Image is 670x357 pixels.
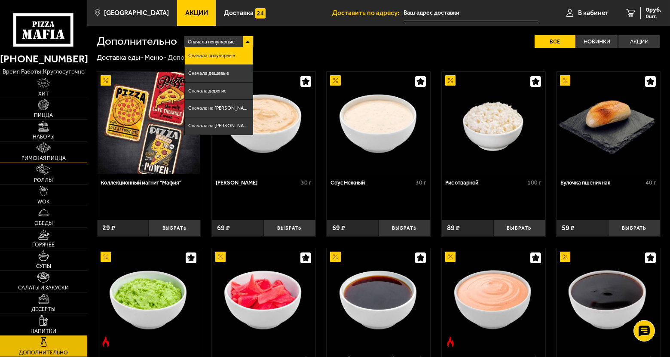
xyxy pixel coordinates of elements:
span: Сначала дорогие [188,89,226,93]
img: Акционный [215,252,226,262]
span: Сначала дешевые [188,71,229,76]
a: АкционныйОстрое блюдоВасаби [97,248,201,351]
a: АкционныйСоус Нежный [327,72,430,174]
a: АкционныйСоевый соус порционный [327,248,430,351]
a: АкционныйБулочка пшеничная [557,72,660,174]
span: В кабинет [578,9,609,16]
span: 0 руб. [646,7,661,13]
div: [PERSON_NAME] [216,179,299,186]
img: Острое блюдо [101,336,111,347]
span: Салаты и закуски [18,285,69,290]
button: Выбрать [263,220,315,237]
img: Булочка пшеничная [557,72,659,174]
div: Соус Нежный [330,179,413,186]
img: Рис отварной [442,72,545,174]
a: Доставка еды- [97,53,143,62]
img: Акционный [101,75,111,86]
img: Спайси соус [442,248,545,351]
span: 40 г [646,179,656,186]
span: Сначала на [PERSON_NAME] [188,106,249,111]
span: Доставка [224,9,254,16]
button: Выбрать [493,220,545,237]
span: Обеды [34,221,53,226]
span: Сначала популярные [188,35,235,49]
label: Новинки [576,35,618,48]
span: 69 ₽ [217,225,230,231]
img: Острое блюдо [445,336,456,347]
input: Ваш адрес доставки [404,5,538,21]
span: Сначала популярные [188,53,235,58]
img: Васаби [98,248,200,351]
img: Соевый соус порционный [327,248,430,351]
span: Напитки [31,329,56,334]
a: АкционныйРис отварной [442,72,545,174]
a: АкционныйИмбирь [212,248,315,351]
button: Выбрать [379,220,431,237]
img: Акционный [330,252,340,262]
img: 15daf4d41897b9f0e9f617042186c801.svg [255,8,266,18]
span: 30 г [416,179,426,186]
span: Десерты [31,307,55,312]
span: Акции [185,9,208,16]
a: АкционныйКоллекционный магнит "Мафия" [97,72,201,174]
div: Коллекционный магнит "Мафия" [101,179,194,186]
img: Акционный [330,75,340,86]
button: Выбрать [608,220,660,237]
label: Акции [618,35,660,48]
img: Терияки соус [557,248,659,351]
span: Горячее [32,242,55,247]
span: Супы [36,264,51,269]
span: WOK [37,199,49,204]
span: 0 шт. [646,14,661,19]
a: АкционныйОстрое блюдоСпайси соус [442,248,545,351]
div: Дополнительно [168,53,218,62]
span: Пицца [34,113,53,118]
div: Булочка пшеничная [560,179,643,186]
a: Меню- [144,53,166,62]
img: Коллекционный магнит "Мафия" [98,72,200,174]
img: Имбирь [212,248,315,351]
span: Роллы [34,178,53,183]
label: Все [535,35,576,48]
img: Акционный [101,252,111,262]
span: 30 г [301,179,312,186]
h1: Дополнительно [97,36,177,47]
img: Акционный [445,75,456,86]
span: Наборы [33,134,55,139]
span: 100 г [527,179,542,186]
img: Акционный [445,252,456,262]
span: 69 ₽ [332,225,345,231]
span: Хит [38,91,49,96]
a: АкционныйСоус Деликатес [212,72,315,174]
span: Доставить по адресу: [332,9,404,16]
div: Рис отварной [446,179,525,186]
img: Акционный [560,252,570,262]
span: [GEOGRAPHIC_DATA] [104,9,169,16]
img: Соус Деликатес [212,72,315,174]
img: Акционный [560,75,570,86]
span: 59 ₽ [562,225,575,231]
span: Сначала на [PERSON_NAME] [188,123,249,128]
span: 29 ₽ [102,225,115,231]
span: Римская пицца [21,156,66,161]
img: Соус Нежный [327,72,430,174]
a: АкционныйТерияки соус [557,248,660,351]
span: Дополнительно [19,350,68,355]
span: 89 ₽ [447,225,460,231]
button: Выбрать [149,220,201,237]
